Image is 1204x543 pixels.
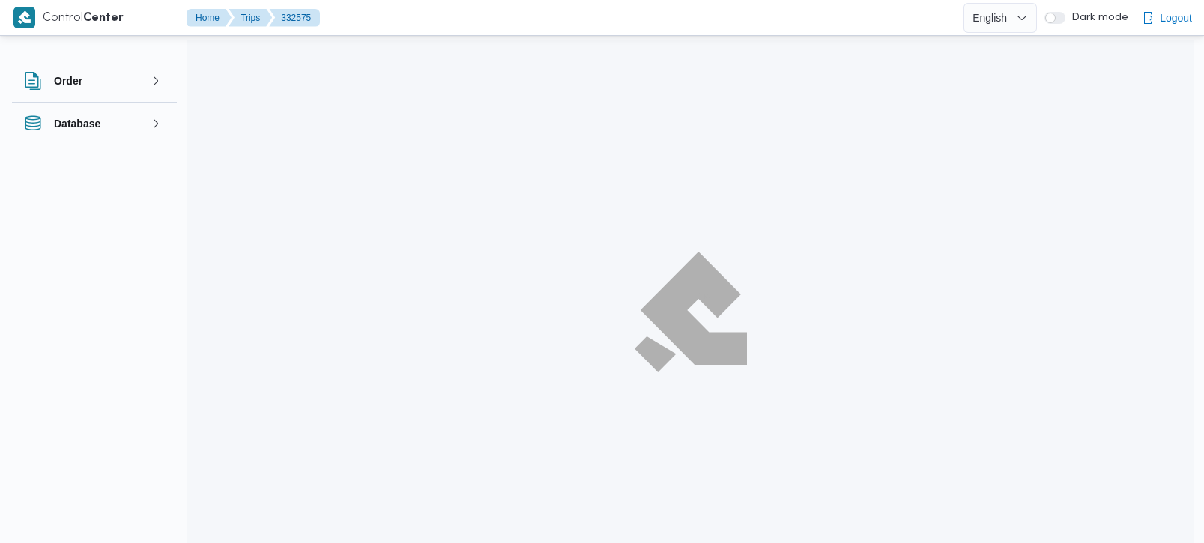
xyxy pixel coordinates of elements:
button: Home [187,9,232,27]
b: Center [83,13,124,24]
span: Dark mode [1065,12,1128,24]
h3: Order [54,72,82,90]
h3: Database [54,115,100,133]
button: Trips [229,9,272,27]
img: ILLA Logo [642,260,739,363]
button: Database [24,115,165,133]
button: Order [24,72,165,90]
img: X8yXhbKr1z7QwAAAABJRU5ErkJggg== [13,7,35,28]
span: Logout [1160,9,1192,27]
button: 332575 [269,9,320,27]
button: Logout [1136,3,1198,33]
